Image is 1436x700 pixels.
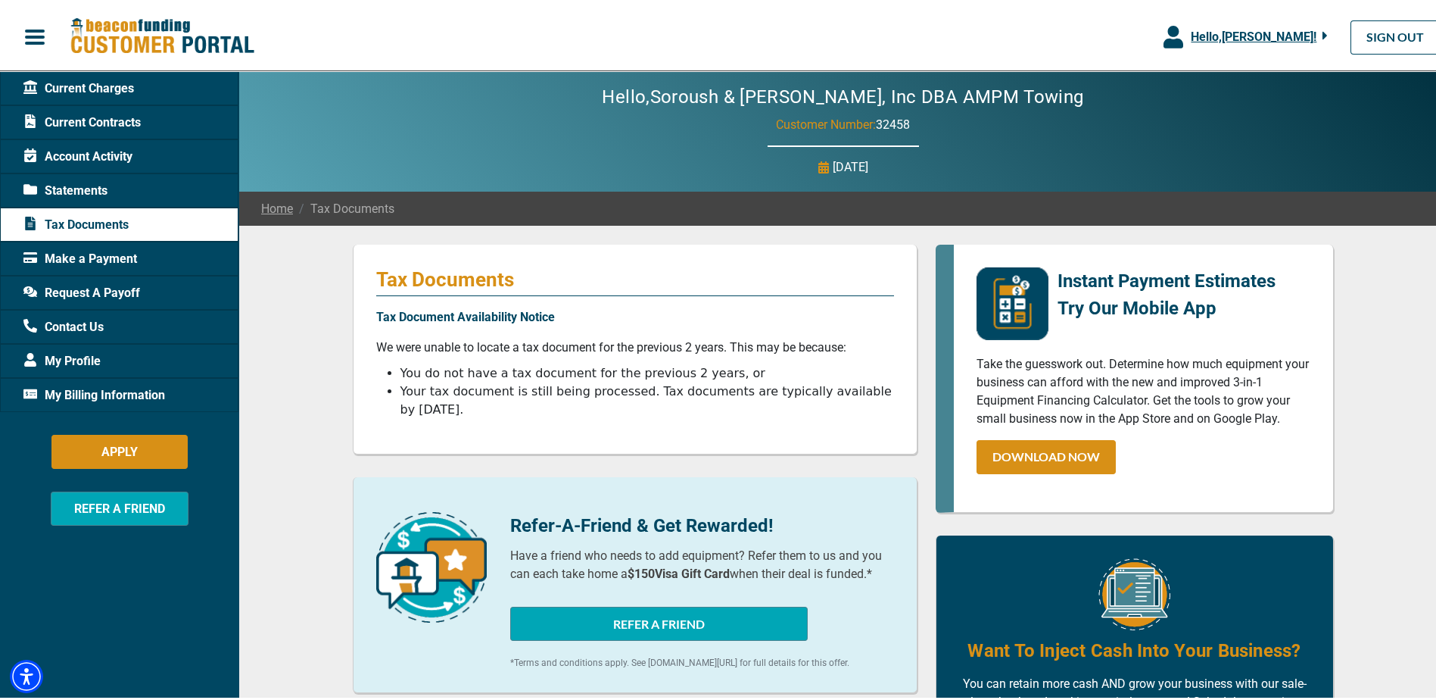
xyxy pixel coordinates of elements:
p: Tax Documents [376,264,894,289]
span: Customer Number: [776,114,876,129]
span: Current Charges [23,77,134,95]
img: Beacon Funding Customer Portal Logo [70,14,254,53]
p: Take the guesswork out. Determine how much equipment your business can afford with the new and im... [977,352,1310,425]
p: We were unable to locate a tax document for the previous 2 years. This may be because: [376,336,894,354]
span: My Profile [23,349,101,367]
span: Make a Payment [23,247,137,265]
a: DOWNLOAD NOW [977,437,1116,471]
h4: Want To Inject Cash Into Your Business? [967,635,1300,661]
span: Account Activity [23,145,132,163]
p: Instant Payment Estimates [1058,264,1276,292]
span: Statements [23,179,107,197]
p: *Terms and conditions apply. See [DOMAIN_NAME][URL] for full details for this offer. [510,653,894,667]
li: Your tax document is still being processed. Tax documents are typically available by [DATE]. [400,380,894,416]
img: mobile-app-logo.png [977,264,1048,337]
span: 32458 [876,114,910,129]
a: Home [261,197,293,215]
span: Contact Us [23,315,104,333]
img: refer-a-friend-icon.png [376,509,487,620]
span: My Billing Information [23,383,165,402]
button: REFER A FRIEND [51,489,188,523]
p: Have a friend who needs to add equipment? Refer them to us and you can each take home a when thei... [510,544,894,580]
button: REFER A FRIEND [510,604,808,638]
b: $150 Visa Gift Card [628,564,730,578]
p: Tax Document Availability Notice [376,305,894,323]
div: Accessibility Menu [10,657,43,690]
p: Refer-A-Friend & Get Rewarded! [510,509,894,536]
span: Request A Payoff [23,281,140,299]
img: Equipment Financing Online Image [1098,555,1170,627]
button: APPLY [51,432,188,466]
span: Hello, [PERSON_NAME] ! [1191,27,1316,41]
h2: Hello, Soroush & [PERSON_NAME], Inc DBA AMPM Towing [556,83,1129,105]
p: Try Our Mobile App [1058,292,1276,319]
span: Current Contracts [23,111,141,129]
span: Tax Documents [23,213,129,231]
li: You do not have a tax document for the previous 2 years, or [400,361,894,380]
span: Tax Documents [293,197,394,215]
p: [DATE] [833,155,868,173]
